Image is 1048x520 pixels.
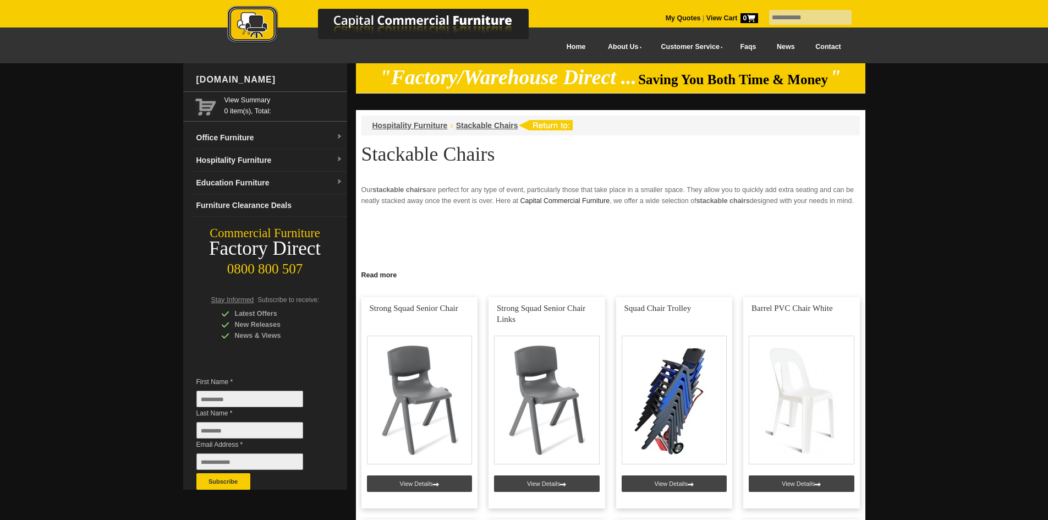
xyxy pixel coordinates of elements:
[596,35,649,59] a: About Us
[196,391,303,407] input: First Name *
[456,121,518,130] a: Stackable Chairs
[361,144,860,165] h1: Stackable Chairs
[730,35,767,59] a: Faqs
[183,226,347,241] div: Commercial Furniture
[192,149,347,172] a: Hospitality Furnituredropdown
[183,241,347,256] div: Factory Direct
[224,95,343,115] span: 0 item(s), Total:
[221,330,326,341] div: News & Views
[649,35,729,59] a: Customer Service
[221,308,326,319] div: Latest Offers
[520,197,610,205] a: Capital Commercial Furniture
[197,6,582,49] a: Capital Commercial Furniture Logo
[211,296,254,304] span: Stay Informed
[196,453,303,470] input: Email Address *
[336,134,343,140] img: dropdown
[356,267,865,281] a: Click to read more
[666,14,701,22] a: My Quotes
[696,197,750,205] strong: stackable chairs
[766,35,805,59] a: News
[197,6,582,46] img: Capital Commercial Furniture Logo
[450,120,453,131] li: ›
[336,156,343,163] img: dropdown
[740,13,758,23] span: 0
[192,172,347,194] a: Education Furnituredropdown
[638,72,828,87] span: Saving You Both Time & Money
[196,439,320,450] span: Email Address *
[192,194,347,217] a: Furniture Clearance Deals
[196,376,320,387] span: First Name *
[704,14,758,22] a: View Cart0
[196,408,320,419] span: Last Name *
[192,127,347,149] a: Office Furnituredropdown
[380,66,637,89] em: "Factory/Warehouse Direct ...
[183,256,347,277] div: 0800 800 507
[830,66,841,89] em: "
[224,95,343,106] a: View Summary
[361,184,860,206] p: Our are perfect for any type of event, particularly those that take place in a smaller space. The...
[196,473,250,490] button: Subscribe
[805,35,851,59] a: Contact
[257,296,319,304] span: Subscribe to receive:
[518,120,573,130] img: return to
[336,179,343,185] img: dropdown
[196,422,303,439] input: Last Name *
[706,14,758,22] strong: View Cart
[372,121,448,130] a: Hospitality Furniture
[221,319,326,330] div: New Releases
[372,186,426,194] strong: stackable chairs
[192,63,347,96] div: [DOMAIN_NAME]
